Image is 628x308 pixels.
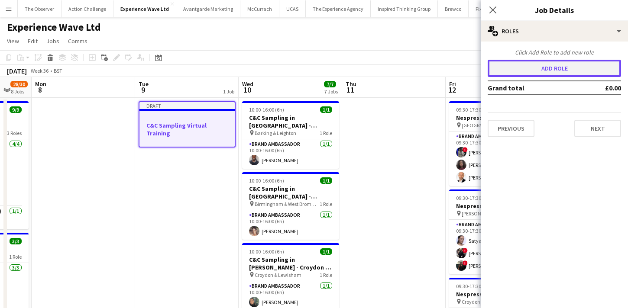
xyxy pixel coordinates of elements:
[249,248,284,255] span: 10:00-16:00 (6h)
[449,189,546,274] app-job-card: 09:30-17:30 (8h)3/3Nespresso Costco [PERSON_NAME]1 RoleBrand Ambassador3/309:30-17:30 (8h)Satya-[...
[137,85,149,95] span: 9
[241,85,253,95] span: 10
[456,195,491,201] span: 09:30-17:30 (8h)
[139,101,236,148] app-job-card: DraftC&C Sampling Virtual Training
[456,283,491,289] span: 09:30-17:30 (8h)
[449,80,456,88] span: Fri
[324,88,338,95] div: 7 Jobs
[255,272,301,278] span: Croydon & Lewisham
[279,0,306,17] button: UCAS
[488,120,534,137] button: Previous
[463,248,468,253] span: !
[10,238,22,244] span: 3/3
[7,21,101,34] h1: Experience Wave Ltd
[139,80,149,88] span: Tue
[54,67,62,74] div: BST
[65,35,91,47] a: Comms
[240,0,279,17] button: McCurrach
[324,81,336,87] span: 7/7
[462,298,480,305] span: Croydon
[255,130,296,136] span: Barking & Leighton
[481,4,628,16] h3: Job Details
[139,122,235,137] h3: C&C Sampling Virtual Training
[242,210,339,240] app-card-role: Brand Ambassador1/110:00-16:00 (6h)[PERSON_NAME]
[456,106,491,113] span: 09:30-17:30 (8h)
[449,202,546,210] h3: Nespresso Costco
[46,37,59,45] span: Jobs
[242,185,339,200] h3: C&C Sampling in [GEOGRAPHIC_DATA] - Birmingham & [GEOGRAPHIC_DATA]
[449,101,546,186] app-job-card: 09:30-17:30 (8h)3/3Nespresso Costco [GEOGRAPHIC_DATA]1 RoleBrand Ambassador3/309:30-17:30 (8h)![P...
[448,85,456,95] span: 12
[10,106,22,113] span: 9/9
[10,81,28,87] span: 28/30
[462,122,509,128] span: [GEOGRAPHIC_DATA]
[24,35,41,47] a: Edit
[18,0,62,17] button: The Observer
[449,132,546,186] app-card-role: Brand Ambassador3/309:30-17:30 (8h)![PERSON_NAME][PERSON_NAME][PERSON_NAME]
[176,0,240,17] button: Avantgarde Marketing
[481,21,628,42] div: Roles
[449,290,546,298] h3: Nespresso Costco
[320,106,332,113] span: 1/1
[62,0,113,17] button: Action Challenge
[7,67,27,75] div: [DATE]
[7,37,19,45] span: View
[28,37,38,45] span: Edit
[35,80,46,88] span: Mon
[488,60,621,77] button: Add role
[242,101,339,169] app-job-card: 10:00-16:00 (6h)1/1C&C Sampling in [GEOGRAPHIC_DATA] - Barking & Leighton Barking & Leighton1 Rol...
[43,35,63,47] a: Jobs
[449,114,546,122] h3: Nespresso Costco
[306,0,371,17] button: The Experience Agency
[320,130,332,136] span: 1 Role
[574,120,621,137] button: Next
[242,172,339,240] app-job-card: 10:00-16:00 (6h)1/1C&C Sampling in [GEOGRAPHIC_DATA] - Birmingham & [GEOGRAPHIC_DATA] Birmingham ...
[463,260,468,266] span: !
[34,85,46,95] span: 8
[29,67,50,74] span: Week 36
[242,114,339,129] h3: C&C Sampling in [GEOGRAPHIC_DATA] - Barking & Leighton
[11,88,27,95] div: 8 Jobs
[139,102,235,109] div: Draft
[68,37,87,45] span: Comms
[371,0,438,17] button: Inspired Thinking Group
[488,48,621,56] div: Click Add Role to add new role
[9,253,22,260] span: 1 Role
[223,88,234,95] div: 1 Job
[3,35,23,47] a: View
[320,248,332,255] span: 1/1
[113,0,176,17] button: Experience Wave Ltd
[320,272,332,278] span: 1 Role
[242,139,339,169] app-card-role: Brand Ambassador1/110:00-16:00 (6h)[PERSON_NAME]
[320,201,332,207] span: 1 Role
[469,0,502,17] button: Fix Radio
[488,81,580,95] td: Grand total
[242,80,253,88] span: Wed
[438,0,469,17] button: Brewco
[7,130,22,136] span: 3 Roles
[249,106,284,113] span: 10:00-16:00 (6h)
[449,220,546,274] app-card-role: Brand Ambassador3/309:30-17:30 (8h)Satya-[PERSON_NAME]![PERSON_NAME]![PERSON_NAME]
[344,85,356,95] span: 11
[249,177,284,184] span: 10:00-16:00 (6h)
[463,147,468,152] span: !
[462,210,499,217] span: [PERSON_NAME]
[242,256,339,271] h3: C&C Sampling in [PERSON_NAME] - Croydon & [PERSON_NAME]
[580,81,621,95] td: £0.00
[255,201,320,207] span: Birmingham & West Bromwich
[320,177,332,184] span: 1/1
[346,80,356,88] span: Thu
